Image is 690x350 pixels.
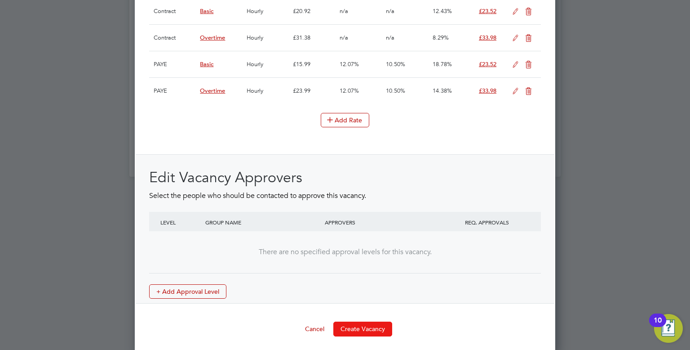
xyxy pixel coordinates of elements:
div: PAYE [151,51,198,77]
span: £23.52 [479,7,496,15]
div: There are no specified approval levels for this vacancy. [158,247,532,257]
span: £33.98 [479,87,496,94]
span: n/a [386,34,394,41]
div: Contract [151,25,198,51]
button: + Add Approval Level [149,284,226,299]
div: 10 [654,320,662,332]
span: Select the people who should be contacted to approve this vacancy. [149,191,366,200]
span: 12.07% [340,87,359,94]
span: n/a [340,7,348,15]
div: £23.99 [291,78,337,104]
button: Cancel [298,322,332,336]
span: 14.38% [433,87,452,94]
h2: Edit Vacancy Approvers [149,168,541,187]
span: 12.43% [433,7,452,15]
span: 8.29% [433,34,449,41]
span: 10.50% [386,87,405,94]
div: £31.38 [291,25,337,51]
button: Open Resource Center, 10 new notifications [654,314,683,343]
div: REQ. APPROVALS [442,212,532,233]
div: GROUP NAME [203,212,323,233]
button: Create Vacancy [333,322,392,336]
span: 18.78% [433,60,452,68]
span: 10.50% [386,60,405,68]
span: Overtime [200,87,225,94]
span: £23.52 [479,60,496,68]
span: 12.07% [340,60,359,68]
span: n/a [340,34,348,41]
div: Hourly [244,51,291,77]
div: Hourly [244,25,291,51]
div: PAYE [151,78,198,104]
div: £15.99 [291,51,337,77]
div: LEVEL [158,212,203,233]
span: n/a [386,7,394,15]
span: Overtime [200,34,225,41]
span: Basic [200,7,213,15]
span: £33.98 [479,34,496,41]
div: Hourly [244,78,291,104]
span: Basic [200,60,213,68]
div: APPROVERS [323,212,442,233]
button: Add Rate [321,113,369,127]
